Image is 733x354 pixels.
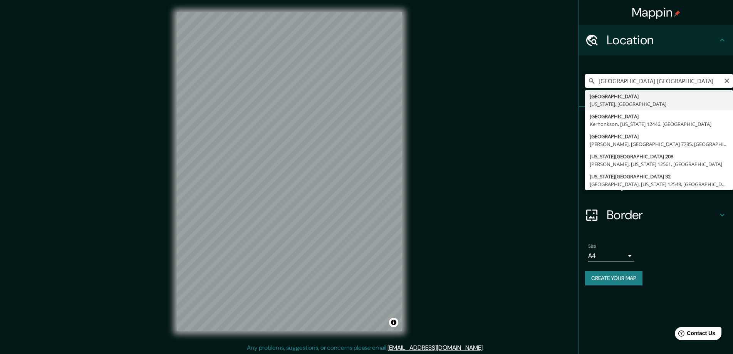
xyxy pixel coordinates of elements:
button: Toggle attribution [389,318,398,327]
div: Location [579,25,733,55]
div: Style [579,138,733,169]
label: Size [588,243,596,250]
div: A4 [588,250,634,262]
button: Create your map [585,271,642,285]
div: Pins [579,107,733,138]
div: [GEOGRAPHIC_DATA] [590,112,728,120]
img: pin-icon.png [674,10,680,17]
div: [US_STATE][GEOGRAPHIC_DATA] 32 [590,173,728,180]
button: Clear [724,77,730,84]
div: [PERSON_NAME], [GEOGRAPHIC_DATA] 7785, [GEOGRAPHIC_DATA] [590,140,728,148]
div: Layout [579,169,733,200]
p: Any problems, suggestions, or concerns please email . [247,343,484,352]
input: Pick your city or area [585,74,733,88]
div: Border [579,200,733,230]
h4: Border [607,207,718,223]
div: . [484,343,485,352]
div: [GEOGRAPHIC_DATA], [US_STATE] 12548, [GEOGRAPHIC_DATA] [590,180,728,188]
h4: Mappin [632,5,681,20]
div: [GEOGRAPHIC_DATA] [590,133,728,140]
div: Kerhonkson, [US_STATE] 12446, [GEOGRAPHIC_DATA] [590,120,728,128]
div: [PERSON_NAME], [US_STATE] 12561, [GEOGRAPHIC_DATA] [590,160,728,168]
h4: Layout [607,176,718,192]
div: . [485,343,486,352]
iframe: Help widget launcher [664,324,725,346]
canvas: Map [177,12,402,331]
div: [US_STATE][GEOGRAPHIC_DATA] 208 [590,153,728,160]
div: [GEOGRAPHIC_DATA] [590,92,728,100]
div: [US_STATE], [GEOGRAPHIC_DATA] [590,100,728,108]
a: [EMAIL_ADDRESS][DOMAIN_NAME] [387,344,483,352]
h4: Location [607,32,718,48]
